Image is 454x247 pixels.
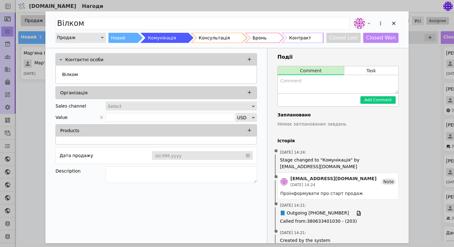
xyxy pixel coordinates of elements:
button: Closed Won [363,33,399,43]
span: Value [55,113,67,122]
div: Проінформувати про старт продаж [280,190,396,197]
div: Sales channel [55,102,86,110]
p: Контактні особи [65,56,103,63]
button: Add Comment [360,96,396,104]
div: [DATE] 14:24 [290,182,376,188]
div: Контракт [289,33,311,43]
div: Новий [111,33,125,43]
img: de [354,18,365,29]
span: • [273,143,279,159]
div: Select [108,102,251,111]
svg: calendar [246,152,250,159]
p: Products [60,127,79,134]
h4: Заплановано [277,112,399,118]
div: Note [381,179,396,185]
button: Comment [278,66,344,75]
span: Created by the system [280,237,396,244]
p: Вілком [62,71,78,78]
p: Організація [60,90,88,96]
p: Немає запланованих завдань [277,121,399,127]
img: de [280,178,288,185]
span: • [273,224,279,240]
span: Called from : 380633401030 - (203) [280,218,396,225]
div: USD [237,113,251,122]
div: Add Opportunity [45,11,409,243]
span: Stage changed to "Комунікація" by [EMAIL_ADDRESS][DOMAIN_NAME] [280,157,396,170]
h4: Історія [277,138,399,144]
h3: Події [277,53,399,61]
span: [DATE] 14:21 : [280,203,306,208]
button: Task [344,66,398,75]
div: Дата продажу [60,151,93,160]
span: [DATE] 14:24 : [280,150,306,155]
div: Продаж [57,33,100,42]
span: 📘 Outgoing [PHONE_NUMBER] [280,210,349,217]
div: Консультація [199,33,230,43]
div: [EMAIL_ADDRESS][DOMAIN_NAME] [290,175,376,182]
button: Closed Lost [326,33,361,43]
div: Комунікація [148,33,176,43]
span: • [273,169,279,185]
div: Бронь [253,33,266,43]
span: [DATE] 14:21 : [280,230,306,236]
span: • [273,196,279,212]
div: Description [55,167,106,175]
